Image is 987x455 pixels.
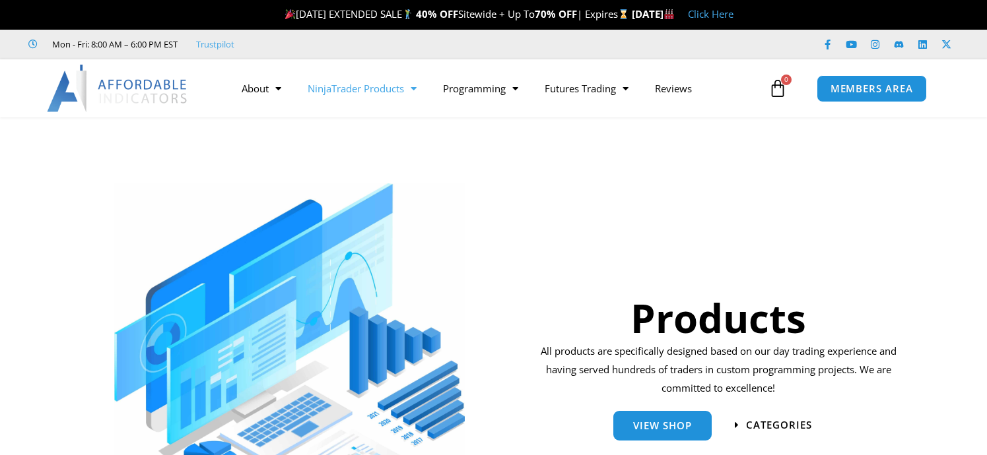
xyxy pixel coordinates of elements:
[642,73,705,104] a: Reviews
[531,73,642,104] a: Futures Trading
[49,36,178,52] span: Mon - Fri: 8:00 AM – 6:00 PM EST
[619,9,629,19] img: ⌛
[47,65,189,112] img: LogoAI | Affordable Indicators – NinjaTrader
[781,75,792,85] span: 0
[536,290,901,346] h1: Products
[228,73,294,104] a: About
[817,75,927,102] a: MEMBERS AREA
[416,7,458,20] strong: 40% OFF
[749,69,807,107] a: 0
[285,9,295,19] img: 🎉
[282,7,632,20] span: [DATE] EXTENDED SALE Sitewide + Up To | Expires
[228,73,765,104] nav: Menu
[535,7,577,20] strong: 70% OFF
[430,73,531,104] a: Programming
[403,9,413,19] img: 🏌️‍♂️
[294,73,430,104] a: NinjaTrader Products
[632,7,675,20] strong: [DATE]
[613,411,712,440] a: View Shop
[633,421,692,431] span: View Shop
[536,342,901,398] p: All products are specifically designed based on our day trading experience and having served hund...
[746,420,812,430] span: categories
[735,420,812,430] a: categories
[664,9,674,19] img: 🏭
[196,36,234,52] a: Trustpilot
[688,7,733,20] a: Click Here
[831,84,913,94] span: MEMBERS AREA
